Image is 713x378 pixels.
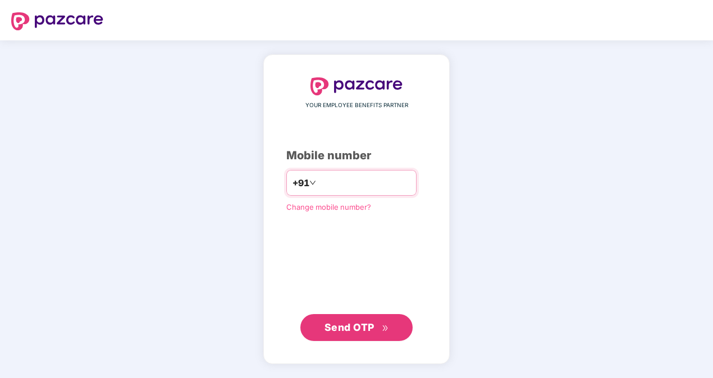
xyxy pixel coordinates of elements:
img: logo [310,77,403,95]
span: Send OTP [324,321,374,333]
span: YOUR EMPLOYEE BENEFITS PARTNER [305,101,408,110]
a: Change mobile number? [286,202,371,211]
div: Mobile number [286,147,427,164]
span: down [309,179,316,186]
img: logo [11,12,103,30]
button: Send OTPdouble-right [300,314,413,341]
span: double-right [382,325,389,332]
span: +91 [292,176,309,190]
